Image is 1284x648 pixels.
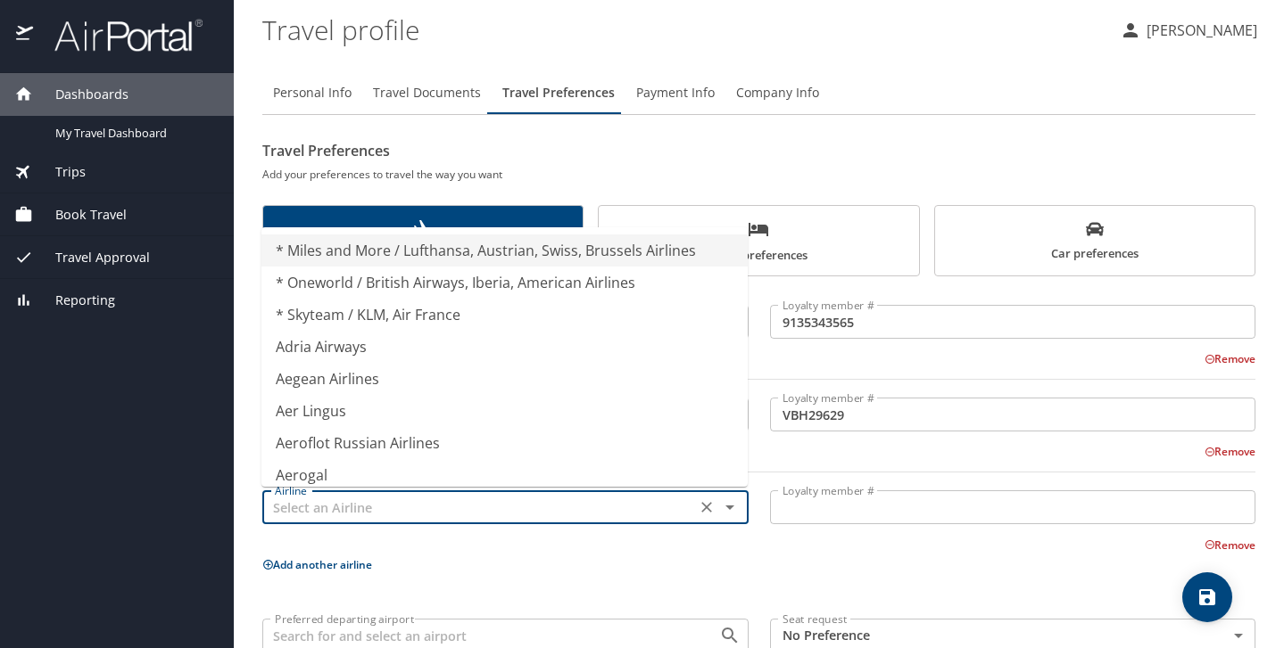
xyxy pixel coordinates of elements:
[1205,444,1255,459] button: Remove
[262,557,372,572] button: Add another airline
[33,291,115,310] span: Reporting
[1113,14,1264,46] button: [PERSON_NAME]
[274,218,572,266] span: Air preferences
[261,363,748,395] li: Aegean Airlines
[609,218,907,266] span: Hotel preferences
[33,248,150,267] span: Travel Approval
[717,495,742,520] button: Close
[35,18,203,53] img: airportal-logo.png
[261,267,748,299] li: * Oneworld / British Airways, Iberia, American Airlines
[736,82,819,104] span: Company Info
[262,165,1255,184] h6: Add your preferences to travel the way you want
[261,331,748,363] li: Adria Airways
[717,623,742,648] button: Open
[262,2,1106,57] h1: Travel profile
[16,18,35,53] img: icon-airportal.png
[1205,537,1255,553] button: Remove
[262,71,1255,114] div: Profile
[273,82,352,104] span: Personal Info
[946,220,1244,264] span: Car preferences
[1205,351,1255,366] button: Remove
[502,82,615,104] span: Travel Preferences
[1141,20,1257,41] p: [PERSON_NAME]
[33,162,86,182] span: Trips
[261,395,748,427] li: Aer Lingus
[33,85,128,104] span: Dashboards
[1182,572,1232,622] button: save
[55,125,212,142] span: My Travel Dashboard
[261,459,748,491] li: Aerogal
[636,82,715,104] span: Payment Info
[261,427,748,459] li: Aeroflot Russian Airlines
[262,205,1255,276] div: scrollable force tabs example
[268,496,691,519] input: Select an Airline
[694,495,719,520] button: Clear
[33,205,127,225] span: Book Travel
[262,136,1255,165] h2: Travel Preferences
[261,234,748,267] li: * Miles and More / Lufthansa, Austrian, Swiss, Brussels Airlines
[261,299,748,331] li: * Skyteam / KLM, Air France
[373,82,481,104] span: Travel Documents
[268,624,691,647] input: Search for and select an airport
